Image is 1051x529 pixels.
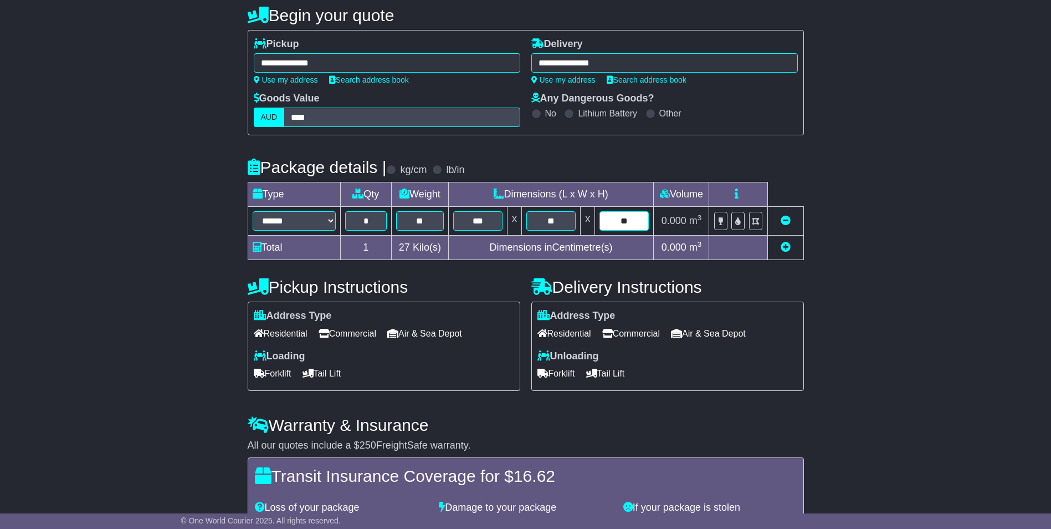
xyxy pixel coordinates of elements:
[781,215,791,226] a: Remove this item
[319,325,376,342] span: Commercial
[698,213,702,222] sup: 3
[662,215,686,226] span: 0.000
[249,502,434,514] div: Loss of your package
[340,236,392,260] td: 1
[602,325,660,342] span: Commercial
[537,310,616,322] label: Address Type
[698,240,702,248] sup: 3
[537,350,599,363] label: Unloading
[181,516,341,525] span: © One World Courier 2025. All rights reserved.
[545,108,556,119] label: No
[618,502,802,514] div: If your package is stolen
[581,207,595,236] td: x
[254,310,332,322] label: Address Type
[531,38,583,50] label: Delivery
[248,182,340,207] td: Type
[531,93,654,105] label: Any Dangerous Goods?
[254,108,285,127] label: AUD
[248,236,340,260] td: Total
[360,440,376,451] span: 250
[448,182,654,207] td: Dimensions (L x W x H)
[433,502,618,514] div: Damage to your package
[254,38,299,50] label: Pickup
[254,93,320,105] label: Goods Value
[400,164,427,176] label: kg/cm
[248,158,387,176] h4: Package details |
[329,75,409,84] a: Search address book
[662,242,686,253] span: 0.000
[448,236,654,260] td: Dimensions in Centimetre(s)
[248,440,804,452] div: All our quotes include a $ FreightSafe warranty.
[399,242,410,253] span: 27
[514,467,555,485] span: 16.62
[578,108,637,119] label: Lithium Battery
[255,467,797,485] h4: Transit Insurance Coverage for $
[507,207,521,236] td: x
[392,182,449,207] td: Weight
[340,182,392,207] td: Qty
[392,236,449,260] td: Kilo(s)
[254,75,318,84] a: Use my address
[248,6,804,24] h4: Begin your quote
[689,242,702,253] span: m
[303,365,341,382] span: Tail Lift
[446,164,464,176] label: lb/in
[254,365,291,382] span: Forklift
[531,75,596,84] a: Use my address
[689,215,702,226] span: m
[781,242,791,253] a: Add new item
[654,182,709,207] td: Volume
[607,75,686,84] a: Search address book
[248,416,804,434] h4: Warranty & Insurance
[671,325,746,342] span: Air & Sea Depot
[531,278,804,296] h4: Delivery Instructions
[387,325,462,342] span: Air & Sea Depot
[248,278,520,296] h4: Pickup Instructions
[537,325,591,342] span: Residential
[586,365,625,382] span: Tail Lift
[537,365,575,382] span: Forklift
[659,108,681,119] label: Other
[254,350,305,363] label: Loading
[254,325,307,342] span: Residential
